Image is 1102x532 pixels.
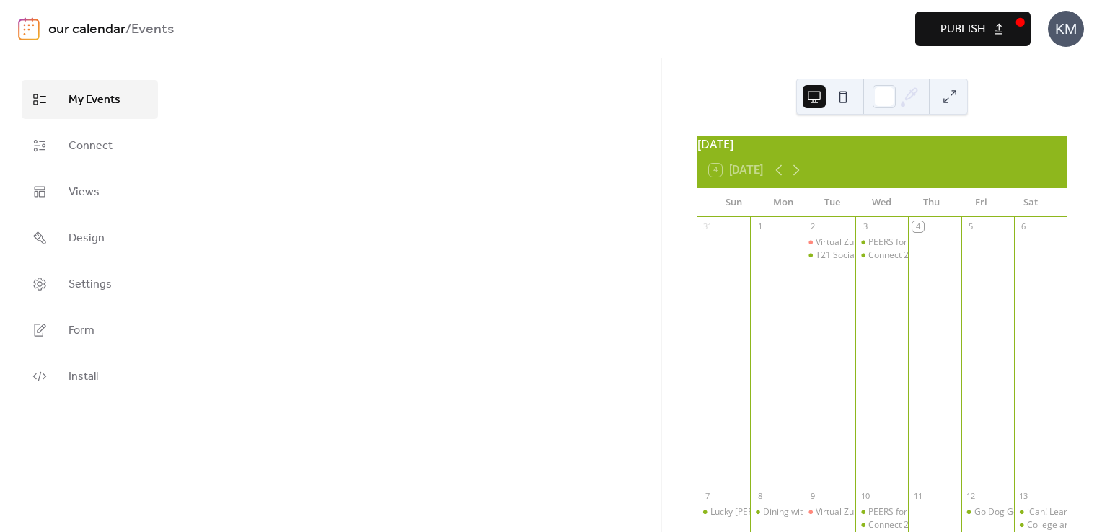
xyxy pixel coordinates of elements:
[22,265,158,303] a: Settings
[807,221,818,232] div: 2
[697,136,1067,153] div: [DATE]
[709,188,759,217] div: Sun
[868,236,1083,249] div: PEERS for Adults ages [DEMOGRAPHIC_DATA] and up
[69,92,120,109] span: My Events
[1048,11,1084,47] div: KM
[22,357,158,396] a: Install
[912,491,923,502] div: 11
[1014,506,1067,518] div: iCan! Learn 2025-2026
[18,17,40,40] img: logo
[1005,188,1055,217] div: Sat
[22,311,158,350] a: Form
[956,188,1006,217] div: Fri
[868,249,914,262] div: Connect 21
[131,16,174,43] b: Events
[125,16,131,43] b: /
[868,506,1083,518] div: PEERS for Adults ages [DEMOGRAPHIC_DATA] and up
[710,506,1025,518] div: Lucky [PERSON_NAME] and [PERSON_NAME] Explorers - [GEOGRAPHIC_DATA]
[1014,519,1067,531] div: College and Career Prep - 2025-2026
[22,80,158,119] a: My Events
[940,21,985,38] span: Publish
[966,221,977,232] div: 5
[860,221,870,232] div: 3
[915,12,1031,46] button: Publish
[702,491,713,502] div: 7
[803,236,855,249] div: Virtual Zumba with Elyse
[69,368,98,386] span: Install
[816,506,961,518] div: Virtual Zumba with [PERSON_NAME]
[22,218,158,257] a: Design
[69,230,105,247] span: Design
[697,506,750,518] div: Lucky Littles and Young Explorers - Orange County Regional History Center
[702,221,713,232] div: 31
[48,16,125,43] a: our calendar
[807,491,818,502] div: 9
[22,172,158,211] a: Views
[974,506,1079,518] div: Go Dog Go! | Ve Perro Ve!
[868,519,914,531] div: Connect 21
[1018,491,1029,502] div: 13
[803,249,855,262] div: T21 Social Network (members 18+) September 2025
[858,188,907,217] div: Wed
[816,236,961,249] div: Virtual Zumba with [PERSON_NAME]
[907,188,956,217] div: Thu
[69,138,113,155] span: Connect
[860,491,870,502] div: 10
[855,249,908,262] div: Connect 21
[763,506,1069,518] div: Dining with Distinction: Fine Dining Classes and Social Skills for Young Adults
[69,322,94,340] span: Form
[69,276,112,293] span: Settings
[966,491,977,502] div: 12
[758,188,808,217] div: Mon
[750,506,803,518] div: Dining with Distinction: Fine Dining Classes and Social Skills for Young Adults
[803,506,855,518] div: Virtual Zumba with Elyse
[816,249,987,262] div: T21 Social Network (members 18+) [DATE]
[22,126,158,165] a: Connect
[1018,221,1029,232] div: 6
[961,506,1014,518] div: Go Dog Go! | Ve Perro Ve!
[855,236,908,249] div: PEERS for Adults ages 18 and up
[855,519,908,531] div: Connect 21
[69,184,100,201] span: Views
[754,491,765,502] div: 8
[808,188,858,217] div: Tue
[855,506,908,518] div: PEERS for Adults ages 18 and up
[754,221,765,232] div: 1
[912,221,923,232] div: 4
